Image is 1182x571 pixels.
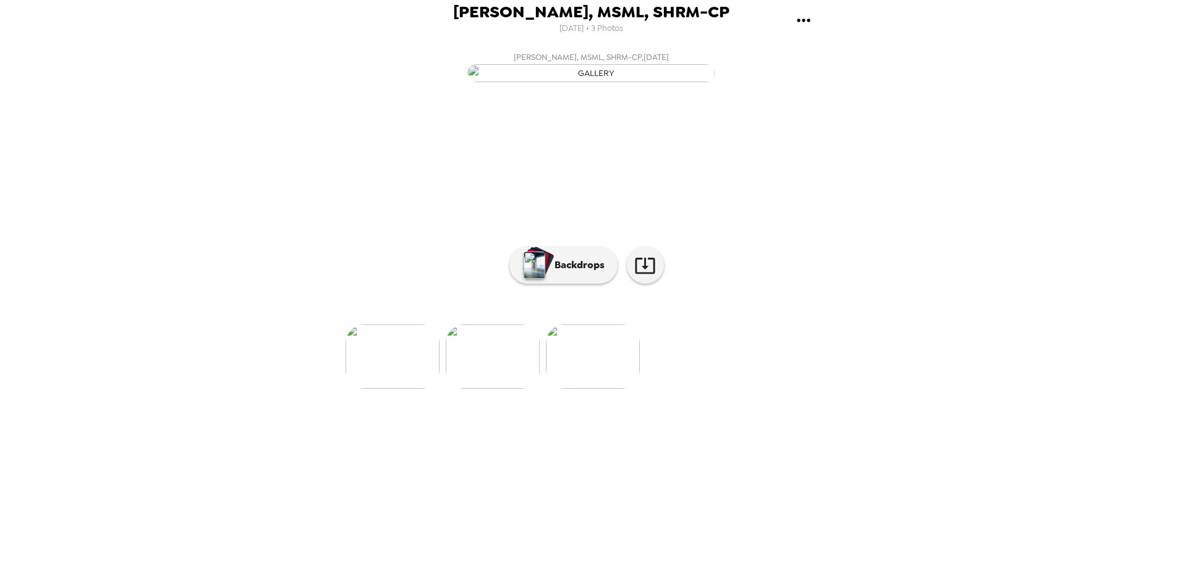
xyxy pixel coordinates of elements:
[514,50,669,64] span: [PERSON_NAME], MSML, SHRM-CP , [DATE]
[548,258,605,273] p: Backdrops
[453,4,729,20] span: [PERSON_NAME], MSML, SHRM-CP
[446,324,540,389] img: gallery
[467,64,715,82] img: gallery
[546,324,640,389] img: gallery
[509,247,618,284] button: Backdrops
[559,20,623,37] span: [DATE] • 3 Photos
[344,46,838,86] button: [PERSON_NAME], MSML, SHRM-CP,[DATE]
[346,324,440,389] img: gallery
